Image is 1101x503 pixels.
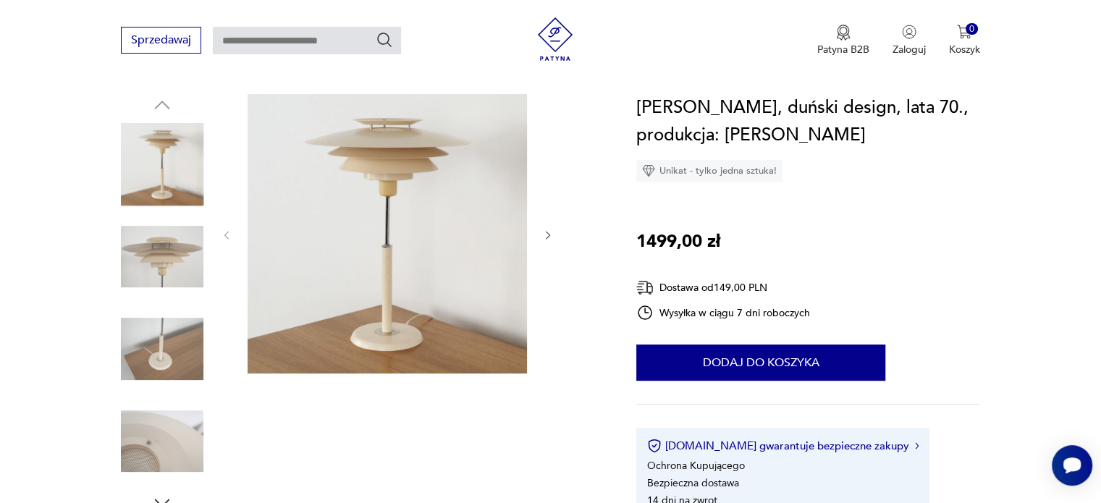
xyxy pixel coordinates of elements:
[121,216,203,298] img: Zdjęcie produktu Lampa biurkowa, duński design, lata 70., produkcja: Dania
[902,25,916,39] img: Ikonka użytkownika
[817,43,869,56] p: Patyna B2B
[636,160,782,182] div: Unikat - tylko jedna sztuka!
[647,459,745,473] li: Ochrona Kupującego
[121,27,201,54] button: Sprzedawaj
[636,304,810,321] div: Wysyłka w ciągu 7 dni roboczych
[966,23,978,35] div: 0
[636,279,810,297] div: Dostawa od 149,00 PLN
[248,94,527,373] img: Zdjęcie produktu Lampa biurkowa, duński design, lata 70., produkcja: Dania
[949,25,980,56] button: 0Koszyk
[893,25,926,56] button: Zaloguj
[893,43,926,56] p: Zaloguj
[647,439,662,453] img: Ikona certyfikatu
[957,25,971,39] img: Ikona koszyka
[647,439,919,453] button: [DOMAIN_NAME] gwarantuje bezpieczne zakupy
[817,25,869,56] a: Ikona medaluPatyna B2B
[121,308,203,390] img: Zdjęcie produktu Lampa biurkowa, duński design, lata 70., produkcja: Dania
[533,17,577,61] img: Patyna - sklep z meblami i dekoracjami vintage
[636,94,980,149] h1: [PERSON_NAME], duński design, lata 70., produkcja: [PERSON_NAME]
[376,31,393,48] button: Szukaj
[636,279,654,297] img: Ikona dostawy
[1052,445,1092,486] iframe: Smartsupp widget button
[647,476,739,490] li: Bezpieczna dostawa
[642,164,655,177] img: Ikona diamentu
[836,25,851,41] img: Ikona medalu
[915,442,919,449] img: Ikona strzałki w prawo
[636,345,885,381] button: Dodaj do koszyka
[817,25,869,56] button: Patyna B2B
[121,123,203,206] img: Zdjęcie produktu Lampa biurkowa, duński design, lata 70., produkcja: Dania
[121,400,203,483] img: Zdjęcie produktu Lampa biurkowa, duński design, lata 70., produkcja: Dania
[949,43,980,56] p: Koszyk
[121,36,201,46] a: Sprzedawaj
[636,228,720,255] p: 1499,00 zł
